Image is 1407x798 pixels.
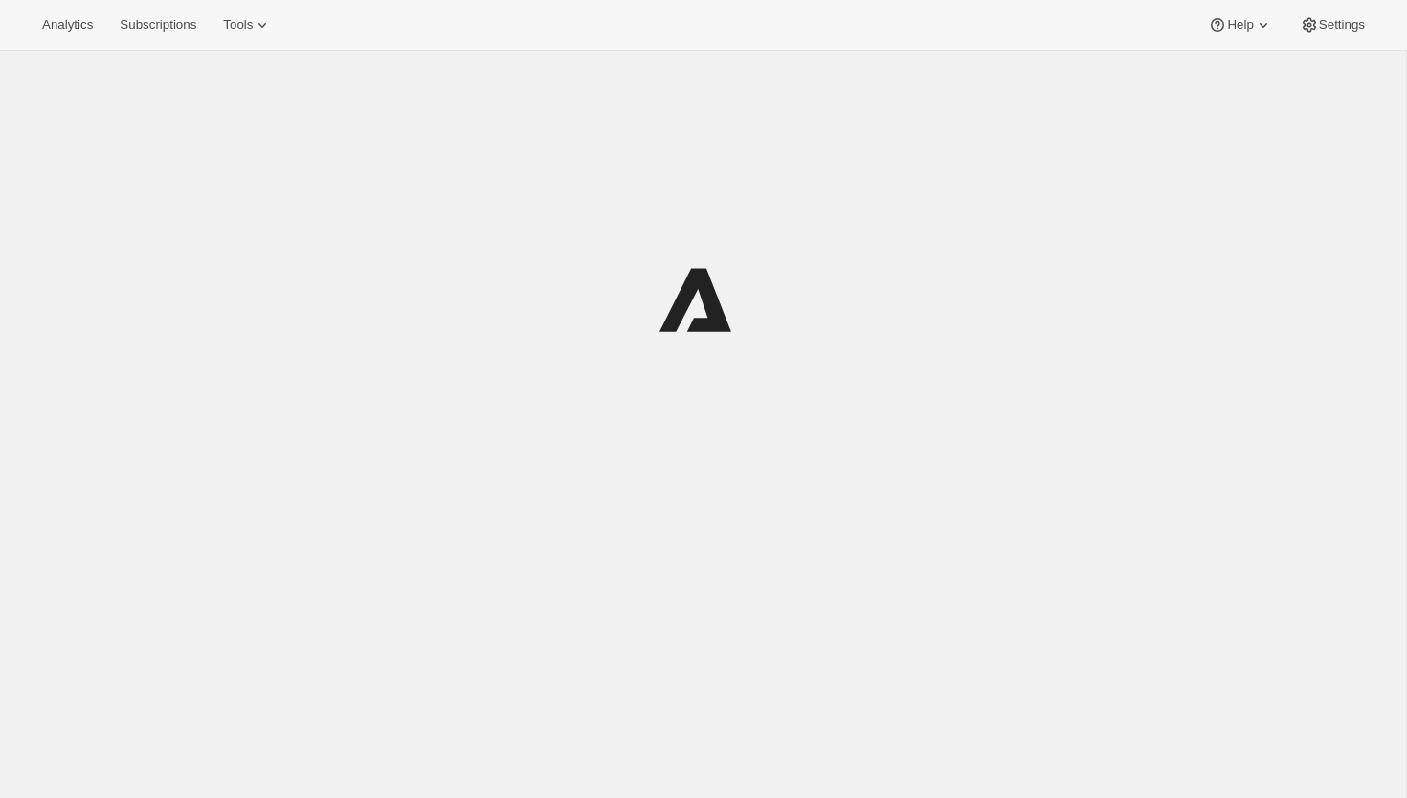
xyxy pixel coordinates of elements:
button: Analytics [31,11,104,38]
span: Analytics [42,17,93,33]
button: Tools [212,11,283,38]
span: Settings [1319,17,1365,33]
button: Help [1196,11,1284,38]
span: Tools [223,17,253,33]
button: Subscriptions [108,11,208,38]
span: Subscriptions [120,17,196,33]
span: Help [1227,17,1253,33]
button: Settings [1288,11,1376,38]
